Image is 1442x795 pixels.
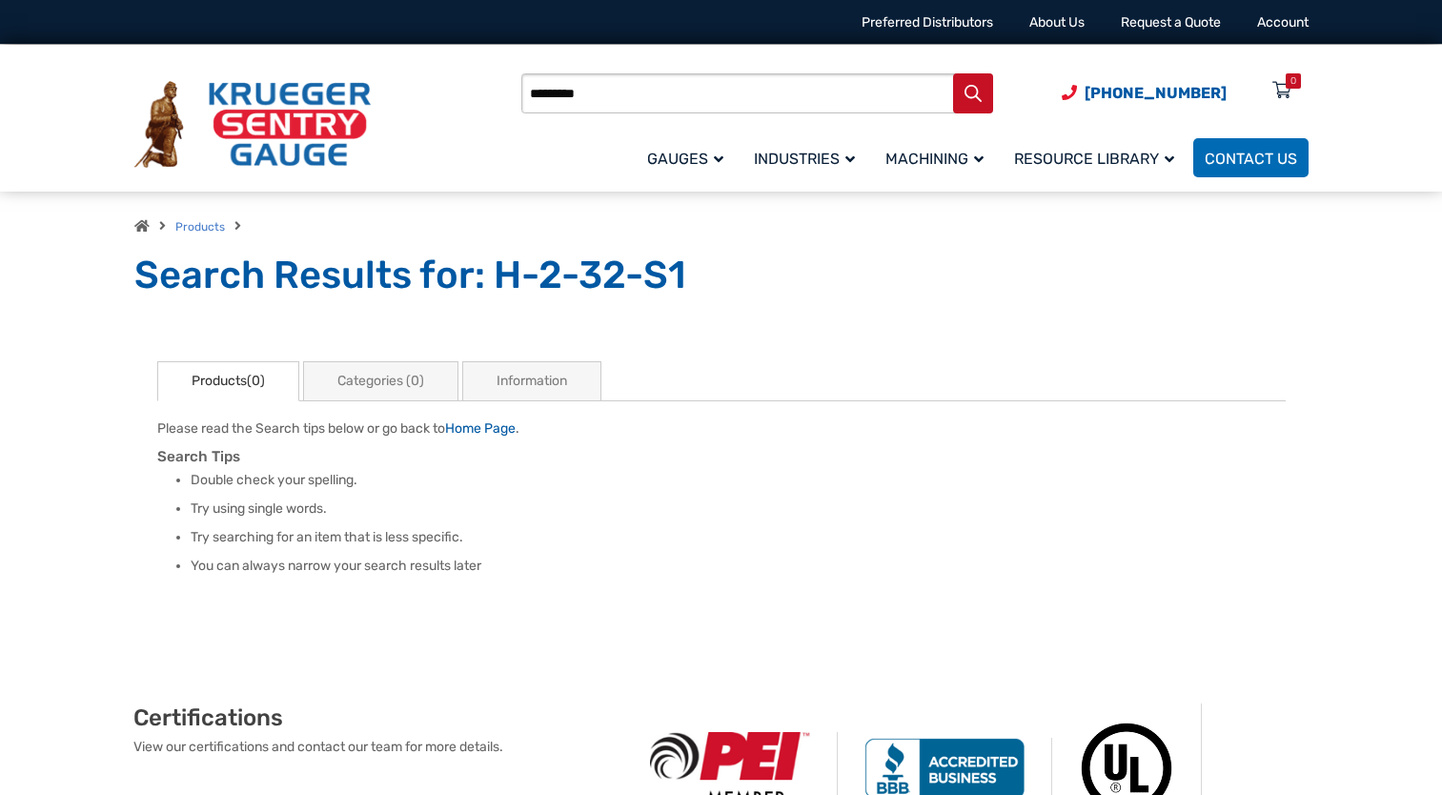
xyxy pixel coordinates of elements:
h2: Certifications [133,703,623,732]
span: Contact Us [1205,150,1297,168]
a: Request a Quote [1121,14,1221,31]
a: Information [462,361,601,401]
a: Account [1257,14,1309,31]
span: Gauges [647,150,723,168]
div: 0 [1290,73,1296,89]
img: Krueger Sentry Gauge [134,81,371,169]
a: Gauges [636,135,742,180]
li: You can always narrow your search results later [191,557,1286,576]
li: Double check your spelling. [191,471,1286,490]
a: Preferred Distributors [862,14,993,31]
span: Machining [885,150,984,168]
h1: Search Results for: H-2-32-S1 [134,252,1309,299]
a: Products(0) [157,361,299,401]
a: Contact Us [1193,138,1309,177]
a: Machining [874,135,1003,180]
a: Categories (0) [303,361,458,401]
p: Please read the Search tips below or go back to . [157,418,1286,438]
a: Products [175,220,225,234]
a: Home Page [445,420,516,437]
span: Resource Library [1014,150,1174,168]
span: [PHONE_NUMBER] [1085,84,1227,102]
a: Industries [742,135,874,180]
a: Phone Number (920) 434-8860 [1062,81,1227,105]
span: Industries [754,150,855,168]
p: View our certifications and contact our team for more details. [133,737,623,757]
a: About Us [1029,14,1085,31]
h3: Search Tips [157,448,1286,466]
li: Try using single words. [191,499,1286,519]
a: Resource Library [1003,135,1193,180]
li: Try searching for an item that is less specific. [191,528,1286,547]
